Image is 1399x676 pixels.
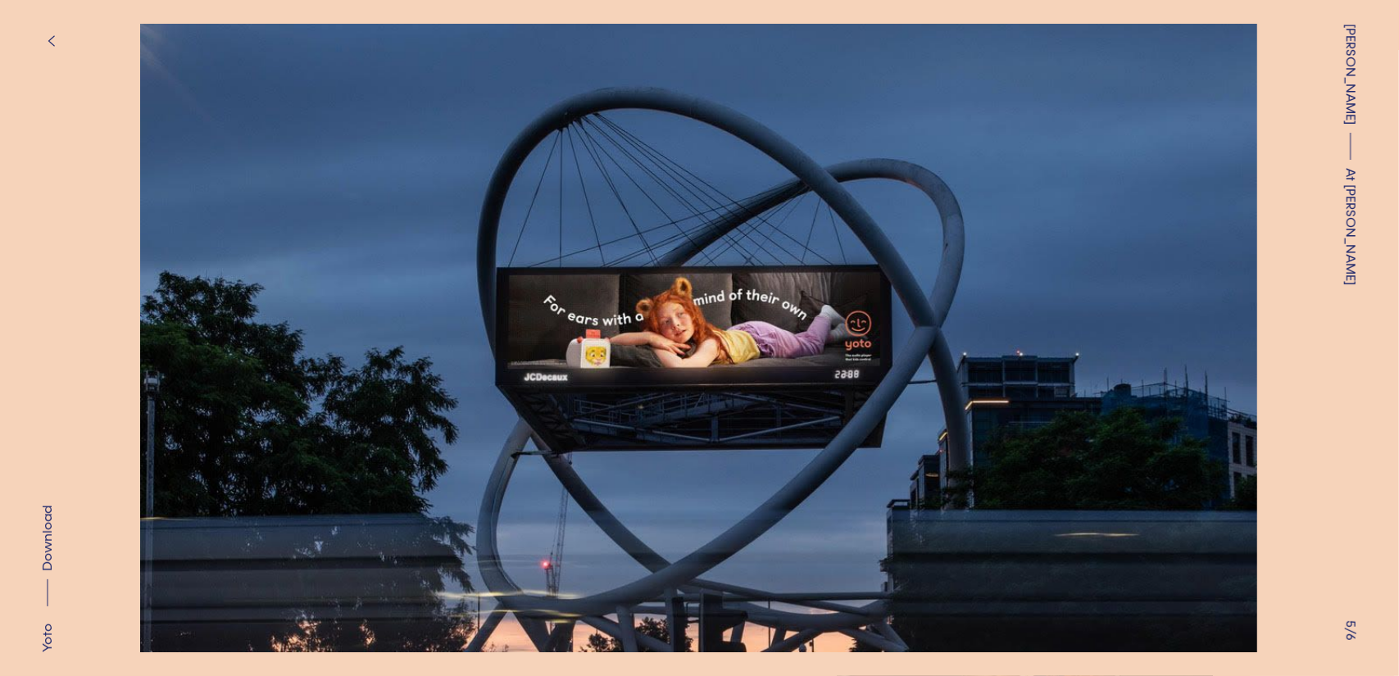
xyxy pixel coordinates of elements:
[38,624,57,652] div: Yoto
[38,506,57,615] button: Download asset
[39,506,56,571] span: Download
[1341,24,1360,125] a: [PERSON_NAME]
[1341,168,1360,285] span: At [PERSON_NAME]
